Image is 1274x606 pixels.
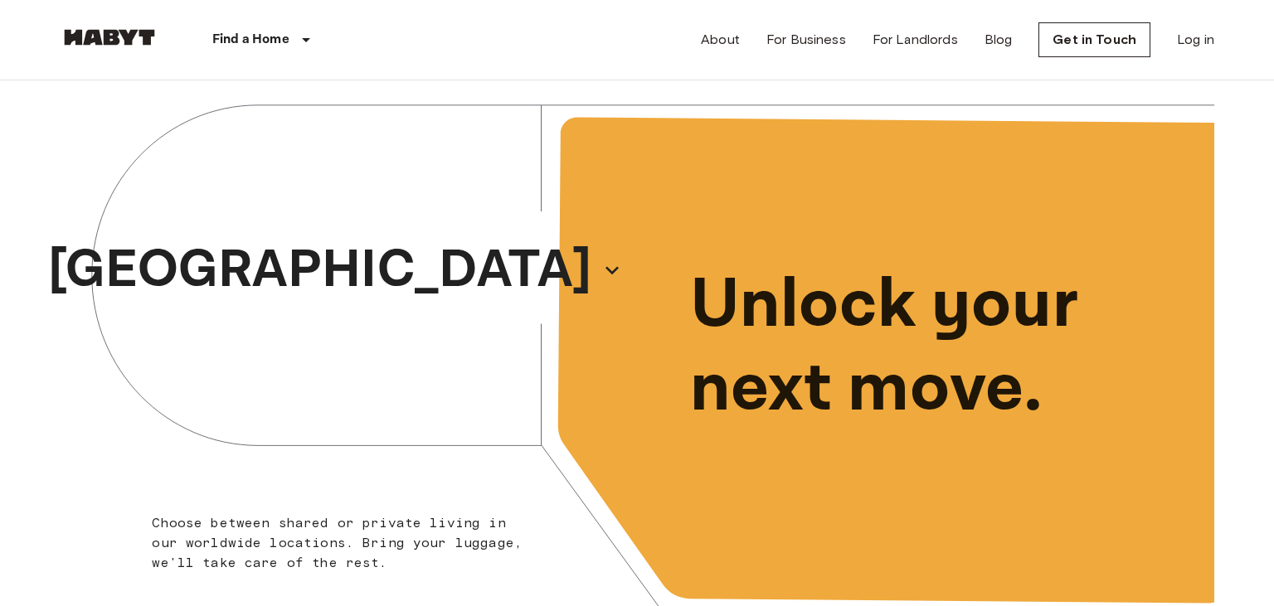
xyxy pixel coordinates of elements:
[1038,22,1150,57] a: Get in Touch
[48,230,592,310] p: [GEOGRAPHIC_DATA]
[766,30,846,50] a: For Business
[41,225,629,315] button: [GEOGRAPHIC_DATA]
[985,30,1013,50] a: Blog
[60,29,159,46] img: Habyt
[212,30,289,50] p: Find a Home
[701,30,740,50] a: About
[873,30,958,50] a: For Landlords
[152,513,532,573] p: Choose between shared or private living in our worldwide locations. Bring your luggage, we'll tak...
[1177,30,1214,50] a: Log in
[690,264,1188,431] p: Unlock your next move.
